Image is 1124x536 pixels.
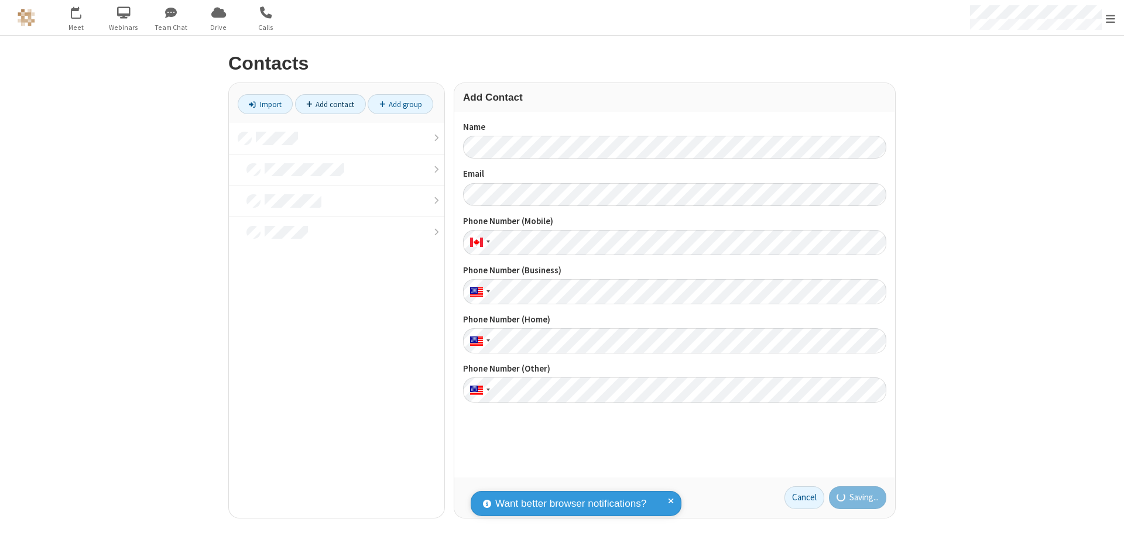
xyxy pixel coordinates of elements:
[149,22,193,33] span: Team Chat
[849,491,879,504] span: Saving...
[197,22,241,33] span: Drive
[463,215,886,228] label: Phone Number (Mobile)
[54,22,98,33] span: Meet
[463,313,886,327] label: Phone Number (Home)
[368,94,433,114] a: Add group
[463,362,886,376] label: Phone Number (Other)
[495,496,646,511] span: Want better browser notifications?
[829,486,887,510] button: Saving...
[79,6,87,15] div: 4
[784,486,824,510] a: Cancel
[463,92,886,103] h3: Add Contact
[463,328,494,353] div: United States: + 1
[463,377,494,403] div: United States: + 1
[463,121,886,134] label: Name
[463,230,494,255] div: Canada: + 1
[463,264,886,277] label: Phone Number (Business)
[228,53,896,74] h2: Contacts
[463,167,886,181] label: Email
[238,94,293,114] a: Import
[102,22,146,33] span: Webinars
[463,279,494,304] div: United States: + 1
[244,22,288,33] span: Calls
[295,94,366,114] a: Add contact
[18,9,35,26] img: QA Selenium DO NOT DELETE OR CHANGE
